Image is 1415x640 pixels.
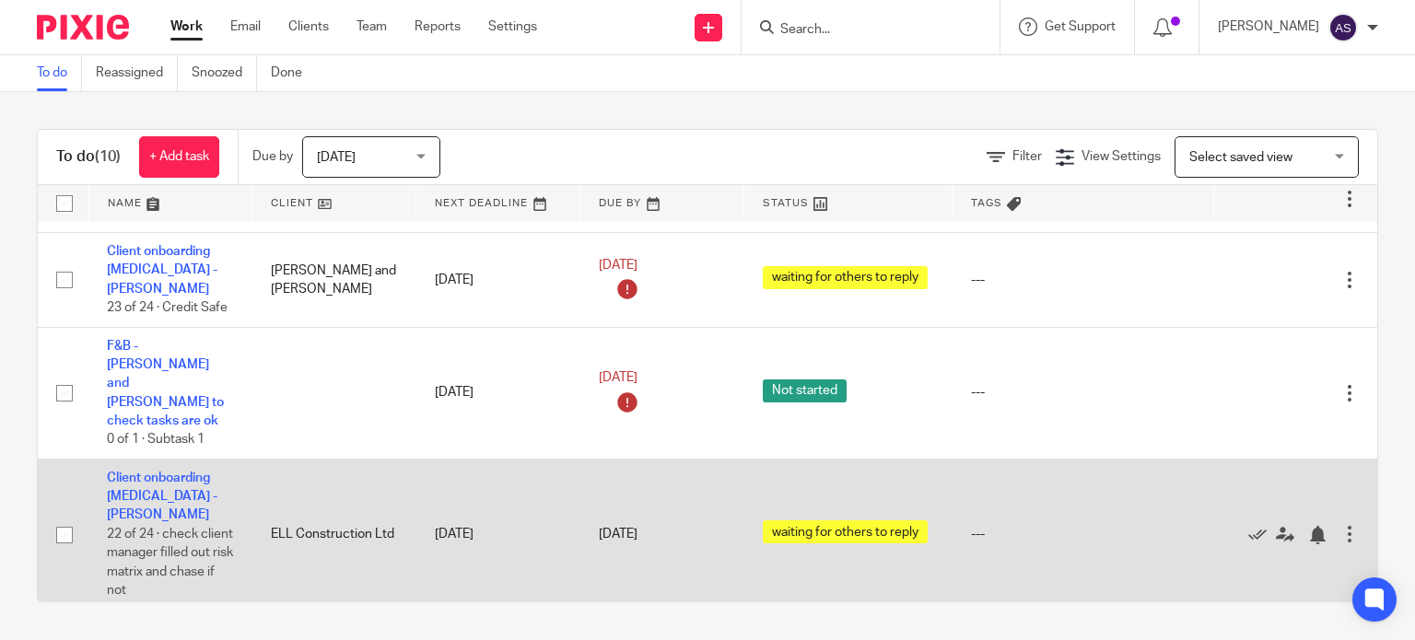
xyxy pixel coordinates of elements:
a: Team [357,17,387,36]
p: [PERSON_NAME] [1218,17,1319,36]
span: Select saved view [1189,151,1292,164]
a: Client onboarding [MEDICAL_DATA] - [PERSON_NAME] [107,245,217,296]
td: [DATE] [416,327,580,459]
span: waiting for others to reply [763,266,928,289]
span: Get Support [1045,20,1116,33]
a: Work [170,17,203,36]
td: [PERSON_NAME] and [PERSON_NAME] [252,233,416,328]
a: Reassigned [96,55,178,91]
a: + Add task [139,136,219,178]
td: ELL Construction Ltd [252,459,416,610]
img: svg%3E [1328,13,1358,42]
span: [DATE] [599,528,637,541]
div: --- [971,271,1196,289]
span: Not started [763,379,847,402]
span: View Settings [1082,150,1161,163]
div: --- [971,525,1196,543]
td: [DATE] [416,233,580,328]
span: 23 of 24 · Credit Safe [107,301,228,314]
span: [DATE] [599,372,637,385]
h1: To do [56,147,121,167]
a: Email [230,17,261,36]
a: Snoozed [192,55,257,91]
td: [DATE] [416,459,580,610]
img: Pixie [37,15,129,40]
p: Due by [252,147,293,166]
span: Filter [1012,150,1042,163]
span: (10) [95,149,121,164]
a: Clients [288,17,329,36]
span: 22 of 24 · check client manager filled out risk matrix and chase if not [107,528,233,598]
input: Search [778,22,944,39]
a: Done [271,55,316,91]
a: Reports [415,17,461,36]
a: Client onboarding [MEDICAL_DATA] - [PERSON_NAME] [107,471,217,522]
span: waiting for others to reply [763,520,928,543]
span: [DATE] [317,151,356,164]
span: Tags [971,198,1002,208]
a: Settings [488,17,537,36]
a: To do [37,55,82,91]
a: Mark as done [1248,525,1276,543]
div: --- [971,383,1196,401]
span: 0 of 1 · Subtask 1 [107,433,205,446]
span: [DATE] [599,259,637,272]
a: F&B - [PERSON_NAME] and [PERSON_NAME] to check tasks are ok [107,340,224,427]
